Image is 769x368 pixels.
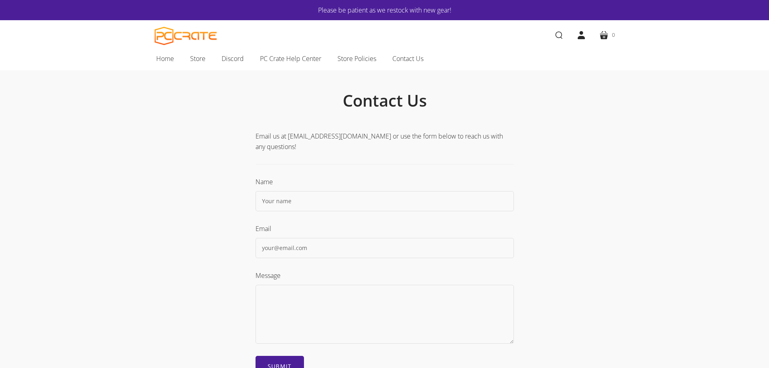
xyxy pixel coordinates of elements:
[142,50,627,70] nav: Main navigation
[593,24,621,46] a: 0
[384,50,432,67] a: Contact Us
[256,271,281,280] label: Message
[252,50,329,67] a: PC Crate Help Center
[256,191,514,211] input: Your name
[182,50,214,67] a: Store
[256,224,271,233] label: Email
[222,53,244,64] span: Discord
[392,53,423,64] span: Contact Us
[155,27,217,45] a: PC CRATE
[256,238,514,258] input: your@email.com
[214,50,252,67] a: Discord
[256,131,514,152] p: Email us at [EMAIL_ADDRESS][DOMAIN_NAME] or use the form below to reach us with any questions!
[156,53,174,64] span: Home
[612,31,615,39] span: 0
[260,53,321,64] span: PC Crate Help Center
[179,5,591,15] a: Please be patient as we restock with new gear!
[329,50,384,67] a: Store Policies
[337,53,376,64] span: Store Policies
[148,50,182,67] a: Home
[191,90,578,111] h1: Contact Us
[256,177,273,186] label: Name
[190,53,205,64] span: Store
